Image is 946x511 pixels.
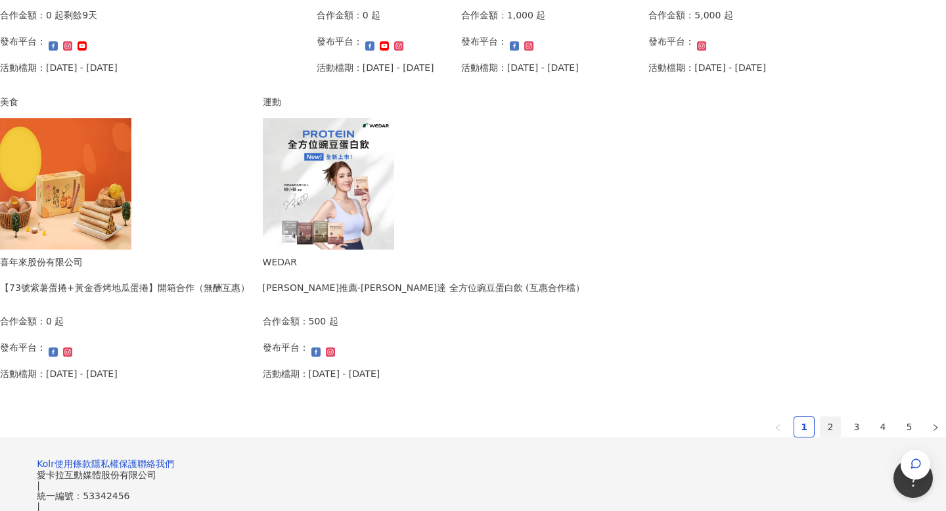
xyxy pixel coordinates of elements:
p: 發布平台： [263,340,309,355]
p: 5,000 起 [694,8,733,22]
span: | [37,480,40,491]
p: 0 起 [363,8,380,22]
a: 使用條款 [55,458,91,469]
a: 1 [794,417,814,437]
li: 4 [872,416,893,437]
p: 活動檔期：[DATE] - [DATE] [263,367,380,381]
p: 合作金額： [648,8,694,22]
a: Kolr [37,458,55,469]
li: Previous Page [767,416,788,437]
p: 500 起 [309,314,338,328]
img: WEDAR薇達 全方位豌豆蛋白飲 [263,118,394,250]
a: 聯絡我們 [137,458,174,469]
a: 4 [873,417,893,437]
li: Next Page [925,416,946,437]
li: 2 [820,416,841,437]
p: 0 起 [46,314,64,328]
li: 1 [794,416,815,437]
a: 隱私權保護 [91,458,137,469]
a: 2 [821,417,840,437]
p: 剩餘9天 [64,8,97,22]
p: 發布平台： [317,34,363,49]
div: WEDAR [263,255,585,269]
a: 3 [847,417,867,437]
p: 發布平台： [461,34,507,49]
p: 0 起 [46,8,64,22]
p: 活動檔期：[DATE] - [DATE] [648,60,766,75]
li: 3 [846,416,867,437]
p: 發布平台： [648,34,694,49]
span: left [774,424,782,432]
p: 合作金額： [263,314,309,328]
div: 愛卡拉互動媒體股份有限公司 [37,470,909,480]
div: [PERSON_NAME]推薦-[PERSON_NAME]達 全方位豌豆蛋白飲 (互惠合作檔） [263,280,585,295]
p: 合作金額： [461,8,507,22]
p: 活動檔期：[DATE] - [DATE] [317,60,434,75]
iframe: Help Scout Beacon - Open [893,458,933,498]
button: left [767,416,788,437]
div: 運動 [263,95,585,109]
div: 統一編號：53342456 [37,491,909,501]
button: right [925,416,946,437]
a: 5 [899,417,919,437]
li: 5 [899,416,920,437]
p: 合作金額： [317,8,363,22]
p: 活動檔期：[DATE] - [DATE] [461,60,579,75]
p: 1,000 起 [507,8,546,22]
span: right [932,424,939,432]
